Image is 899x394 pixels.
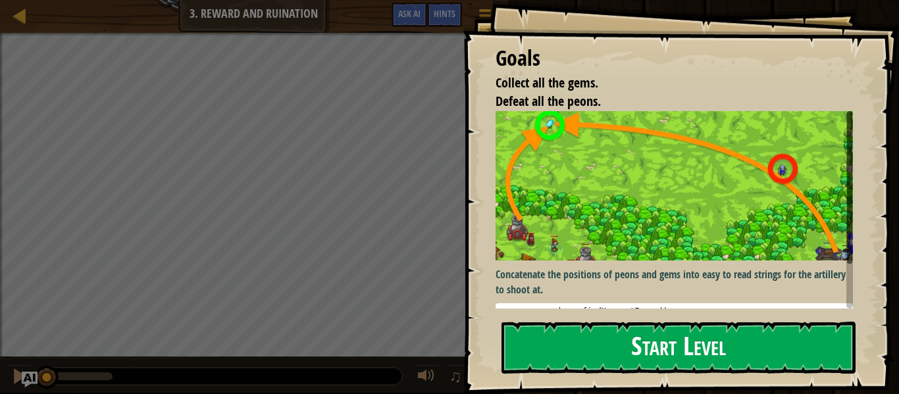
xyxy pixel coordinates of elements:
span: Collect all the gems. [496,74,598,91]
li: Defeat all the peons. [479,92,850,111]
button: Ask AI [392,3,427,27]
button: Ctrl + P: Pause [7,364,33,391]
span: Ask AI [398,7,421,20]
img: Reward and ruination [496,111,853,260]
span: ♫ [449,366,462,386]
button: Adjust volume [413,364,440,391]
button: Start Level [501,322,856,374]
p: Concatenate the positions of peons and gems into easy to read strings for the artillery to shoot at. [496,267,853,297]
li: Collect all the gems. [479,74,850,93]
div: Goals [496,43,853,74]
span: Defeat all the peons. [496,92,601,110]
button: Ask AI [22,372,38,387]
button: ♫ [446,364,469,391]
span: Hints [434,7,455,20]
